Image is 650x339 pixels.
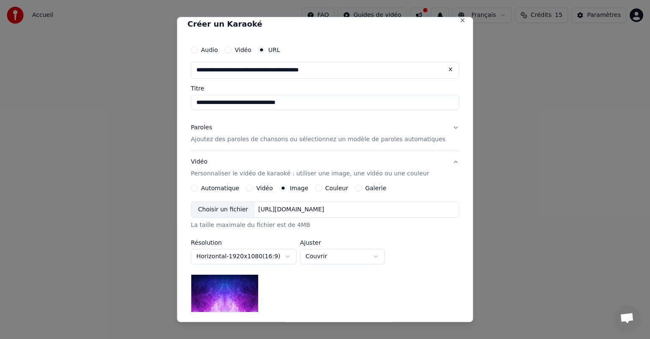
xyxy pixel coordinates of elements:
[191,221,459,230] div: La taille maximale du fichier est de 4MB
[300,240,385,246] label: Ajuster
[325,185,348,191] label: Couleur
[191,240,297,246] label: Résolution
[201,185,239,191] label: Automatique
[191,158,429,178] div: Vidéo
[191,202,255,217] div: Choisir un fichier
[256,185,273,191] label: Vidéo
[187,20,463,28] h2: Créer un Karaoké
[191,123,212,132] div: Paroles
[191,151,459,185] button: VidéoPersonnaliser le vidéo de karaoké : utiliser une image, une vidéo ou une couleur
[255,205,328,214] div: [URL][DOMAIN_NAME]
[235,47,251,53] label: Vidéo
[201,47,218,53] label: Audio
[191,85,459,91] label: Titre
[191,169,429,178] p: Personnaliser le vidéo de karaoké : utiliser une image, une vidéo ou une couleur
[268,47,280,53] label: URL
[191,117,459,150] button: ParolesAjoutez des paroles de chansons ou sélectionnez un modèle de paroles automatiques
[365,185,386,191] label: Galerie
[191,135,446,144] p: Ajoutez des paroles de chansons ou sélectionnez un modèle de paroles automatiques
[290,185,308,191] label: Image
